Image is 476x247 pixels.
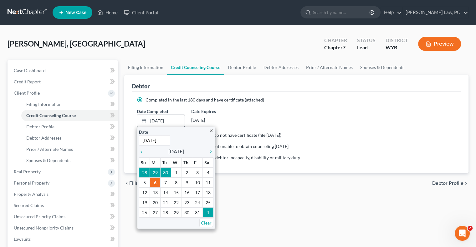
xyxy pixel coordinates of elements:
td: 31 [192,207,203,217]
div: Status [357,37,376,44]
td: 22 [171,197,182,207]
span: Credit Counseling Course [26,113,76,118]
td: 18 [203,187,213,197]
a: Property Analysis [9,189,118,200]
span: Completed in the last 180 days and have certificate (attached) [146,97,264,102]
td: 8 [171,177,182,187]
i: chevron_left [139,149,147,154]
th: F [192,157,203,167]
input: Search by name... [313,7,370,18]
div: [DATE] [191,115,239,126]
th: Sa [203,157,213,167]
span: Debtor Profile [26,124,54,129]
th: Tu [160,157,171,167]
div: Lead [357,44,376,51]
span: Prior / Alternate Names [26,146,73,152]
i: chevron_right [463,181,468,186]
span: Lawsuits [14,236,31,242]
span: Exigent circumstances - requested but unable to obtain counseling [DATE] [146,144,289,149]
td: 25 [203,197,213,207]
input: 1/1/2013 [139,135,170,146]
label: Date [139,129,148,135]
a: Unsecured Priority Claims [9,211,118,222]
span: Filing Information [129,181,168,186]
td: 29 [171,207,182,217]
iframe: Intercom live chat [455,226,470,241]
a: Unsecured Nonpriority Claims [9,222,118,234]
span: Case Dashboard [14,68,46,73]
a: [DATE] [137,115,184,127]
a: Case Dashboard [9,65,118,76]
span: Secured Claims [14,203,44,208]
i: chevron_right [205,149,213,154]
td: 13 [150,187,161,197]
td: 21 [160,197,171,207]
div: Chapter [324,44,347,51]
td: 24 [192,197,203,207]
td: 30 [182,207,192,217]
span: [PERSON_NAME], [GEOGRAPHIC_DATA] [8,39,145,48]
a: [PERSON_NAME] Law, PC [402,7,468,18]
td: 3 [192,167,203,177]
a: Prior / Alternate Names [302,60,356,75]
a: Debtor Profile [21,121,118,132]
span: 2 [468,226,473,231]
td: 1 [203,207,213,217]
a: Secured Claims [9,200,118,211]
th: M [150,157,161,167]
td: 20 [150,197,161,207]
div: WYB [386,44,408,51]
a: Filing Information [21,99,118,110]
td: 2 [182,167,192,177]
span: Property Analysis [14,191,49,197]
span: Filing Information [26,101,62,107]
span: New Case [65,10,86,15]
span: Spouses & Dependents [26,158,70,163]
td: 27 [150,207,161,217]
a: Credit Counseling Course [167,60,224,75]
th: Th [182,157,192,167]
span: Counseling not required because of debtor incapacity, disability or military duty [146,155,300,160]
a: Filing Information [124,60,167,75]
a: Help [381,7,402,18]
td: 15 [171,187,182,197]
td: 28 [160,207,171,217]
td: 29 [150,167,161,177]
button: Preview [418,37,461,51]
td: 5 [139,177,150,187]
span: Debtor Profile [432,181,463,186]
span: Debtor Addresses [26,135,61,141]
label: Date Expires [191,108,239,115]
span: Unsecured Nonpriority Claims [14,225,74,230]
td: 23 [182,197,192,207]
td: 28 [139,167,150,177]
a: Client Portal [121,7,161,18]
span: Personal Property [14,180,49,185]
td: 26 [139,207,150,217]
button: Debtor Profile chevron_right [432,181,468,186]
td: 17 [192,187,203,197]
button: chevron_left Filing Information [124,181,168,186]
a: Debtor Addresses [21,132,118,144]
a: Debtor Addresses [260,60,302,75]
a: Credit Counseling Course [21,110,118,121]
td: 6 [150,177,161,187]
td: 4 [203,167,213,177]
td: 10 [192,177,203,187]
th: W [171,157,182,167]
span: Credit Report [14,79,41,84]
span: [DATE] [168,148,184,155]
td: 7 [160,177,171,187]
td: 19 [139,197,150,207]
span: Client Profile [14,90,40,96]
i: chevron_left [124,181,129,186]
td: 16 [182,187,192,197]
td: 11 [203,177,213,187]
span: Unsecured Priority Claims [14,214,65,219]
a: chevron_right [205,148,213,155]
span: 7 [343,44,345,50]
td: 30 [160,167,171,177]
td: 14 [160,187,171,197]
a: Spouses & Dependents [21,155,118,166]
div: Debtor [132,82,150,90]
